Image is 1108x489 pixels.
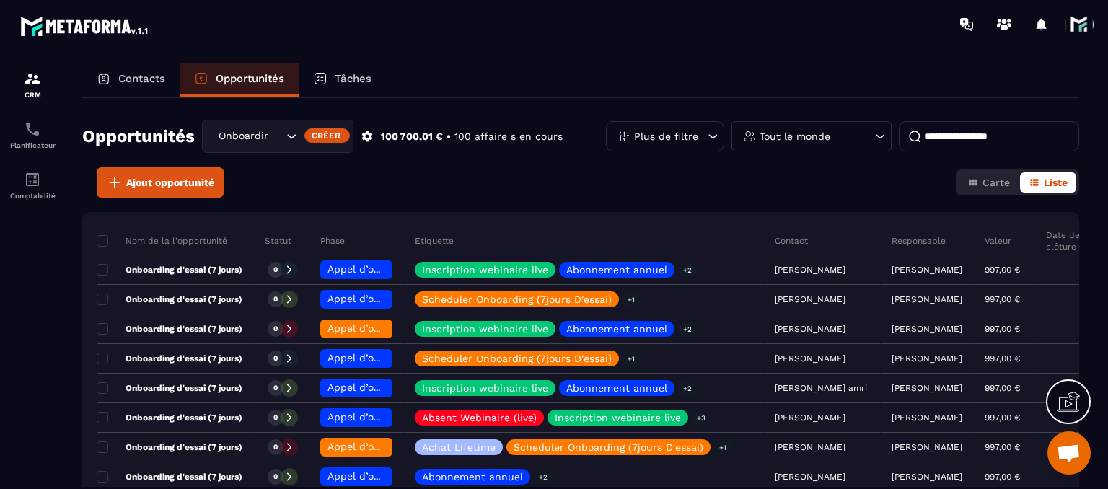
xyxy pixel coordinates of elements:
p: Contacts [118,72,165,85]
p: Tout le monde [760,131,830,141]
p: 997,00 € [985,294,1020,304]
p: +2 [678,381,697,396]
span: Appel d’onboarding planifié [327,263,464,275]
p: 997,00 € [985,383,1020,393]
a: schedulerschedulerPlanificateur [4,110,61,160]
p: 0 [273,353,278,364]
div: Créer [304,128,350,143]
p: Scheduler Onboarding (7jours D'essai) [422,294,612,304]
span: Appel d’onboarding terminée [327,441,472,452]
p: Opportunités [216,72,284,85]
p: Contact [775,235,808,247]
p: 0 [273,442,278,452]
p: Planificateur [4,141,61,149]
span: Appel d’onboarding planifié [327,352,464,364]
p: Comptabilité [4,192,61,200]
p: Onboarding d'essai (7 jours) [97,441,242,453]
span: Appel d’onboarding terminée [327,322,472,334]
p: Abonnement annuel [566,383,667,393]
p: Plus de filtre [634,131,698,141]
span: Onboarding (7jours d'essai) [215,128,268,144]
button: Ajout opportunité [97,167,224,198]
div: Search for option [202,120,353,153]
p: Valeur [985,235,1011,247]
p: 0 [273,413,278,423]
p: [PERSON_NAME] [892,353,962,364]
p: 997,00 € [985,472,1020,482]
p: Inscription webinaire live [422,265,548,275]
span: Appel d’onboarding planifié [327,293,464,304]
span: Carte [982,177,1010,188]
a: Tâches [299,63,386,97]
p: Phase [320,235,345,247]
p: [PERSON_NAME] [892,324,962,334]
p: Onboarding d'essai (7 jours) [97,412,242,423]
p: Scheduler Onboarding (7jours D'essai) [514,442,703,452]
span: Liste [1044,177,1068,188]
p: +1 [714,440,731,455]
a: Opportunités [180,63,299,97]
p: Absent Webinaire (live) [422,413,537,423]
h2: Opportunités [82,122,195,151]
p: Inscription webinaire live [422,324,548,334]
p: Abonnement annuel [422,472,523,482]
img: logo [20,13,150,39]
img: formation [24,70,41,87]
p: Onboarding d'essai (7 jours) [97,471,242,483]
a: Ouvrir le chat [1047,431,1091,475]
p: Onboarding d'essai (7 jours) [97,294,242,305]
button: Liste [1020,172,1076,193]
p: [PERSON_NAME] [892,383,962,393]
p: Tâches [335,72,371,85]
p: +3 [692,410,711,426]
p: 0 [273,265,278,275]
span: Appel d’onboarding planifié [327,382,464,393]
p: +1 [623,351,640,366]
p: Onboarding d'essai (7 jours) [97,264,242,276]
p: Abonnement annuel [566,265,667,275]
p: Abonnement annuel [566,324,667,334]
p: 0 [273,324,278,334]
p: Responsable [892,235,946,247]
p: [PERSON_NAME] [892,442,962,452]
p: Onboarding d'essai (7 jours) [97,323,242,335]
img: scheduler [24,120,41,138]
p: 0 [273,294,278,304]
input: Search for option [268,128,283,144]
p: 997,00 € [985,324,1020,334]
span: Ajout opportunité [126,175,214,190]
span: Appel d’onboarding planifié [327,411,464,423]
a: Contacts [82,63,180,97]
img: accountant [24,171,41,188]
p: +2 [678,263,697,278]
p: Achat Lifetime [422,442,496,452]
p: Date de clôture [1046,229,1105,252]
p: Étiquette [415,235,454,247]
a: accountantaccountantComptabilité [4,160,61,211]
p: [PERSON_NAME] [892,472,962,482]
p: 997,00 € [985,265,1020,275]
p: 997,00 € [985,353,1020,364]
p: Statut [265,235,291,247]
p: Inscription webinaire live [555,413,681,423]
p: Inscription webinaire live [422,383,548,393]
p: 0 [273,472,278,482]
p: +2 [534,470,553,485]
p: 997,00 € [985,413,1020,423]
p: 0 [273,383,278,393]
p: +1 [623,292,640,307]
p: [PERSON_NAME] [892,413,962,423]
p: 100 700,01 € [381,130,443,144]
a: formationformationCRM [4,59,61,110]
p: 100 affaire s en cours [454,130,563,144]
span: Appel d’onboarding planifié [327,470,464,482]
p: CRM [4,91,61,99]
p: [PERSON_NAME] [892,294,962,304]
p: Nom de la l'opportunité [97,235,227,247]
p: 997,00 € [985,442,1020,452]
p: +2 [678,322,697,337]
p: Onboarding d'essai (7 jours) [97,382,242,394]
p: Onboarding d'essai (7 jours) [97,353,242,364]
p: • [447,130,451,144]
p: [PERSON_NAME] [892,265,962,275]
